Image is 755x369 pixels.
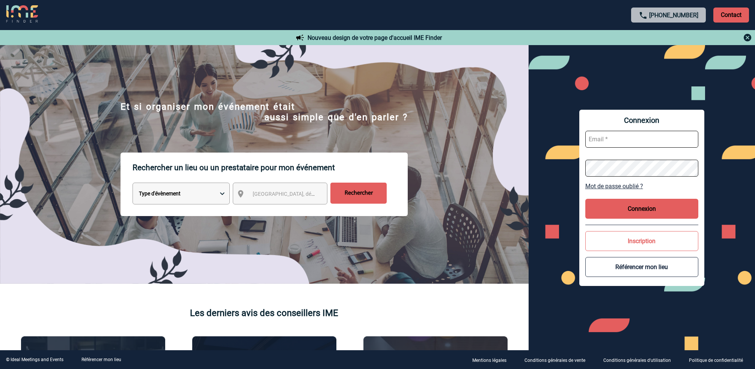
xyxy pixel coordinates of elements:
p: Politique de confidentialité [689,358,743,363]
a: [PHONE_NUMBER] [649,12,698,19]
a: Conditions générales de vente [518,356,597,363]
button: Inscription [585,231,699,251]
a: Mot de passe oublié ? [585,183,699,190]
div: © Ideal Meetings and Events [6,357,63,362]
a: Politique de confidentialité [683,356,755,363]
img: call-24-px.png [639,11,648,20]
button: Connexion [585,199,699,219]
p: Rechercher un lieu ou un prestataire pour mon événement [133,153,408,183]
a: Conditions générales d'utilisation [597,356,683,363]
button: Référencer mon lieu [585,257,699,277]
p: Conditions générales d'utilisation [603,358,671,363]
a: Mentions légales [466,356,518,363]
span: [GEOGRAPHIC_DATA], département, région... [253,191,357,197]
a: Référencer mon lieu [81,357,121,362]
input: Rechercher [330,183,387,204]
span: Connexion [585,116,699,125]
p: Mentions légales [472,358,506,363]
p: Contact [713,8,749,23]
p: Conditions générales de vente [524,358,585,363]
input: Email * [585,131,699,148]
